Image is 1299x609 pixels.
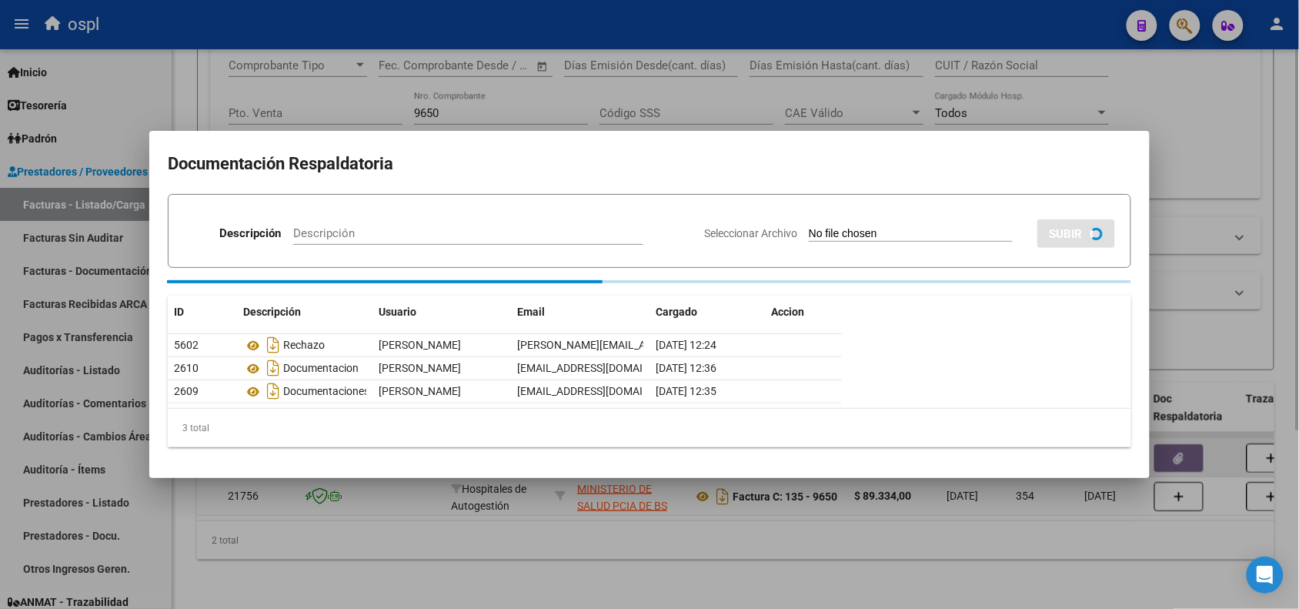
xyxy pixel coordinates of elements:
[243,356,366,380] div: Documentacion
[174,362,199,374] span: 2610
[517,339,770,351] span: [PERSON_NAME][EMAIL_ADDRESS][DOMAIN_NAME]
[174,339,199,351] span: 5602
[517,306,545,318] span: Email
[511,296,649,329] datatable-header-cell: Email
[379,362,461,374] span: [PERSON_NAME]
[649,296,765,329] datatable-header-cell: Cargado
[168,296,237,329] datatable-header-cell: ID
[656,306,697,318] span: Cargado
[656,339,716,351] span: [DATE] 12:24
[771,306,804,318] span: Accion
[656,385,716,397] span: [DATE] 12:35
[237,296,372,329] datatable-header-cell: Descripción
[379,385,461,397] span: [PERSON_NAME]
[263,379,283,403] i: Descargar documento
[174,306,184,318] span: ID
[379,306,416,318] span: Usuario
[263,356,283,380] i: Descargar documento
[219,225,281,243] p: Descripción
[517,385,688,397] span: [EMAIL_ADDRESS][DOMAIN_NAME]
[168,409,1131,447] div: 3 total
[704,227,797,239] span: Seleccionar Archivo
[243,333,366,357] div: Rechazo
[243,306,301,318] span: Descripción
[379,339,461,351] span: [PERSON_NAME]
[517,362,688,374] span: [EMAIL_ADDRESS][DOMAIN_NAME]
[1037,219,1115,248] button: SUBIR
[168,149,1131,179] h2: Documentación Respaldatoria
[1050,227,1083,241] span: SUBIR
[1247,557,1284,594] div: Open Intercom Messenger
[765,296,842,329] datatable-header-cell: Accion
[243,379,366,403] div: Documentaciones
[263,333,283,357] i: Descargar documento
[656,362,716,374] span: [DATE] 12:36
[174,385,199,397] span: 2609
[372,296,511,329] datatable-header-cell: Usuario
